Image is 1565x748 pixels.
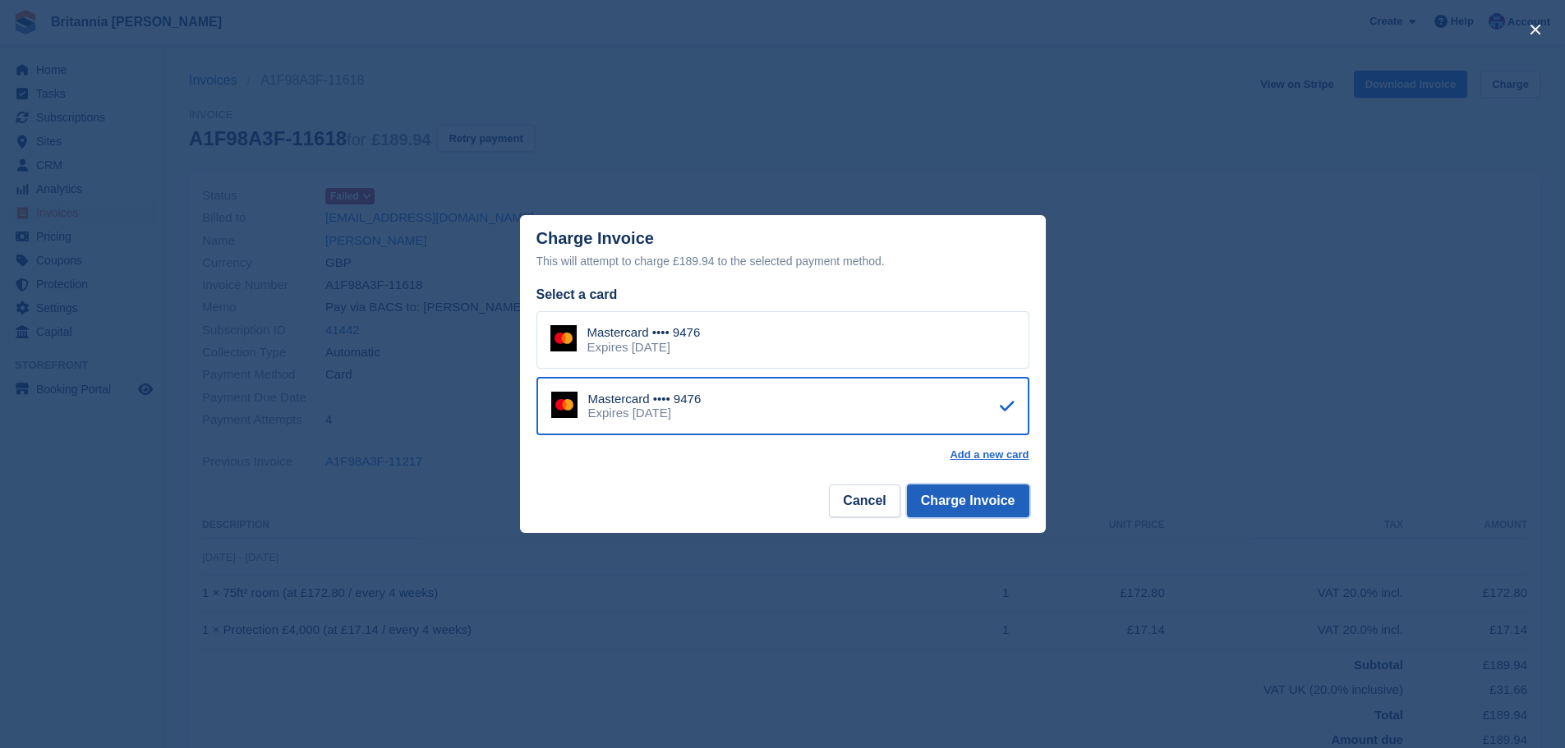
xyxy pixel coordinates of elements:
div: Mastercard •••• 9476 [587,325,701,340]
button: Charge Invoice [907,484,1029,517]
button: Cancel [829,484,900,517]
div: Expires [DATE] [588,406,702,420]
div: Charge Invoice [536,229,1029,271]
img: Mastercard Logo [551,392,578,418]
img: Mastercard Logo [550,325,577,351]
button: close [1522,16,1549,43]
div: Mastercard •••• 9476 [588,392,702,406]
a: Add a new card [950,448,1029,461]
div: Expires [DATE] [587,340,701,355]
div: Select a card [536,285,1029,305]
div: This will attempt to charge £189.94 to the selected payment method. [536,251,1029,271]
